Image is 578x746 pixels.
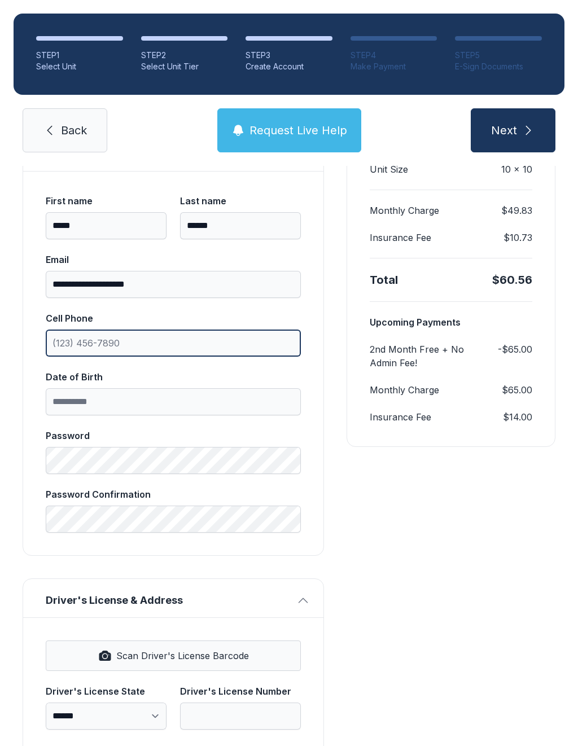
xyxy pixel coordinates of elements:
[46,703,167,730] select: Driver's License State
[180,684,301,698] div: Driver's License Number
[141,50,228,61] div: STEP 2
[180,703,301,730] input: Driver's License Number
[370,383,439,397] dt: Monthly Charge
[498,343,532,370] dd: -$65.00
[36,50,123,61] div: STEP 1
[46,684,167,698] div: Driver's License State
[46,506,301,533] input: Password Confirmation
[141,61,228,72] div: Select Unit Tier
[46,253,301,266] div: Email
[36,61,123,72] div: Select Unit
[370,163,408,176] dt: Unit Size
[180,194,301,208] div: Last name
[502,383,532,397] dd: $65.00
[492,272,532,288] div: $60.56
[23,579,323,617] button: Driver's License & Address
[455,50,542,61] div: STEP 5
[370,315,532,329] h3: Upcoming Payments
[46,488,301,501] div: Password Confirmation
[46,311,301,325] div: Cell Phone
[503,231,532,244] dd: $10.73
[370,231,431,244] dt: Insurance Fee
[249,122,347,138] span: Request Live Help
[46,370,301,384] div: Date of Birth
[501,204,532,217] dd: $49.83
[46,212,167,239] input: First name
[246,61,332,72] div: Create Account
[370,343,493,370] dt: 2nd Month Free + No Admin Fee!
[46,388,301,415] input: Date of Birth
[46,429,301,442] div: Password
[370,272,398,288] div: Total
[61,122,87,138] span: Back
[501,163,532,176] dd: 10 x 10
[455,61,542,72] div: E-Sign Documents
[503,410,532,424] dd: $14.00
[46,194,167,208] div: First name
[370,410,431,424] dt: Insurance Fee
[116,649,249,662] span: Scan Driver's License Barcode
[46,271,301,298] input: Email
[351,50,437,61] div: STEP 4
[351,61,437,72] div: Make Payment
[46,593,292,608] span: Driver's License & Address
[491,122,517,138] span: Next
[46,447,301,474] input: Password
[46,330,301,357] input: Cell Phone
[370,204,439,217] dt: Monthly Charge
[246,50,332,61] div: STEP 3
[180,212,301,239] input: Last name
